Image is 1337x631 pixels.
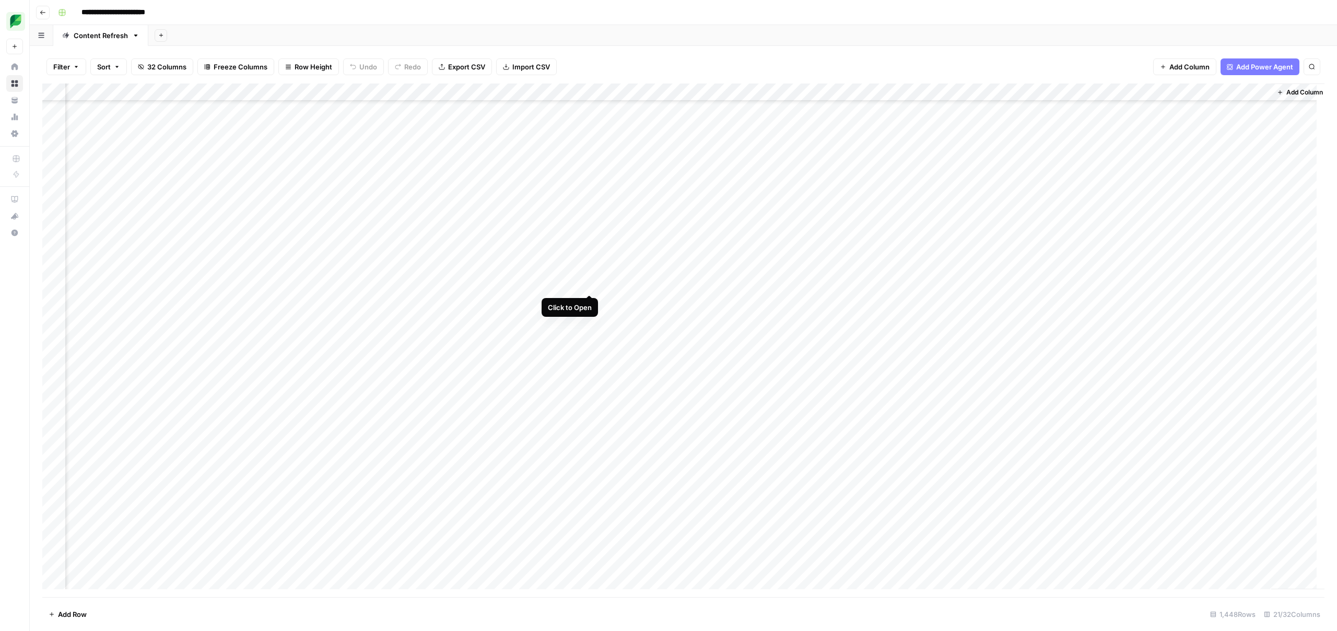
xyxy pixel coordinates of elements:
[359,62,377,72] span: Undo
[1221,58,1299,75] button: Add Power Agent
[1286,88,1323,97] span: Add Column
[6,12,25,31] img: SproutSocial Logo
[1260,606,1324,623] div: 21/32 Columns
[53,25,148,46] a: Content Refresh
[388,58,428,75] button: Redo
[548,302,592,313] div: Click to Open
[6,58,23,75] a: Home
[6,8,23,34] button: Workspace: SproutSocial
[343,58,384,75] button: Undo
[512,62,550,72] span: Import CSV
[42,606,93,623] button: Add Row
[214,62,267,72] span: Freeze Columns
[6,224,23,241] button: Help + Support
[90,58,127,75] button: Sort
[6,125,23,142] a: Settings
[7,208,22,224] div: What's new?
[6,75,23,92] a: Browse
[1236,62,1293,72] span: Add Power Agent
[1169,62,1210,72] span: Add Column
[6,109,23,125] a: Usage
[58,609,87,620] span: Add Row
[1206,606,1260,623] div: 1,448 Rows
[448,62,485,72] span: Export CSV
[496,58,557,75] button: Import CSV
[74,30,128,41] div: Content Refresh
[97,62,111,72] span: Sort
[6,92,23,109] a: Your Data
[6,208,23,224] button: What's new?
[1273,86,1327,99] button: Add Column
[295,62,332,72] span: Row Height
[432,58,492,75] button: Export CSV
[404,62,421,72] span: Redo
[53,62,70,72] span: Filter
[278,58,339,75] button: Row Height
[6,191,23,208] a: AirOps Academy
[1153,58,1216,75] button: Add Column
[197,58,274,75] button: Freeze Columns
[46,58,86,75] button: Filter
[147,62,186,72] span: 32 Columns
[131,58,193,75] button: 32 Columns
